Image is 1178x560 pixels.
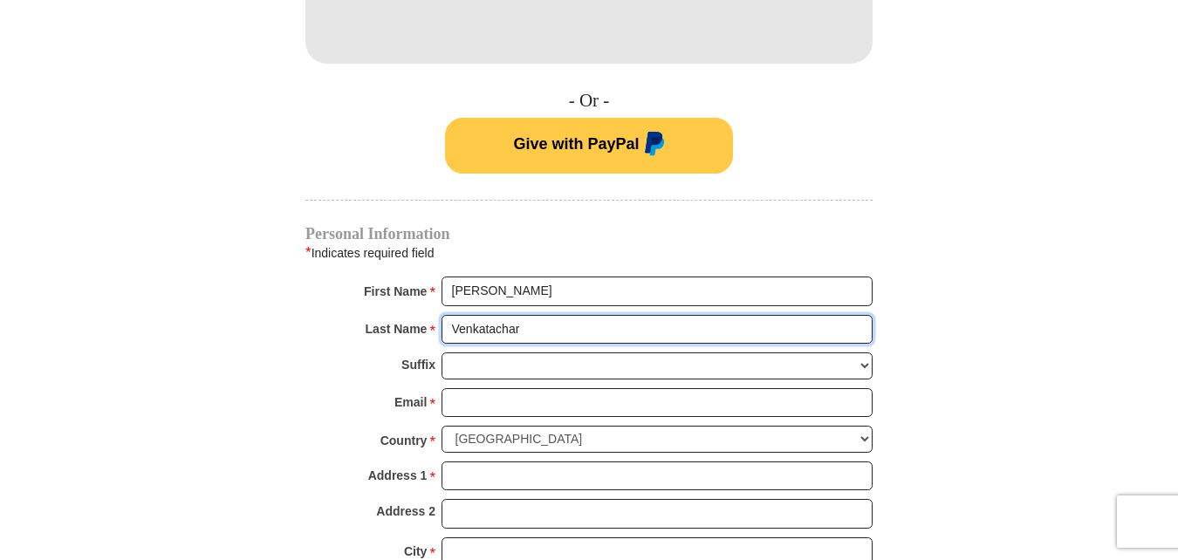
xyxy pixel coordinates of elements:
h4: - Or - [305,90,873,112]
strong: Suffix [401,352,435,377]
div: Indicates required field [305,242,873,264]
strong: Address 2 [376,499,435,523]
strong: First Name [364,279,427,304]
h4: Personal Information [305,227,873,241]
button: Give with PayPal [445,118,733,174]
strong: Email [394,390,427,414]
span: Give with PayPal [513,135,639,153]
strong: Country [380,428,428,453]
img: paypal [640,132,665,160]
strong: Last Name [366,317,428,341]
strong: Address 1 [368,463,428,488]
